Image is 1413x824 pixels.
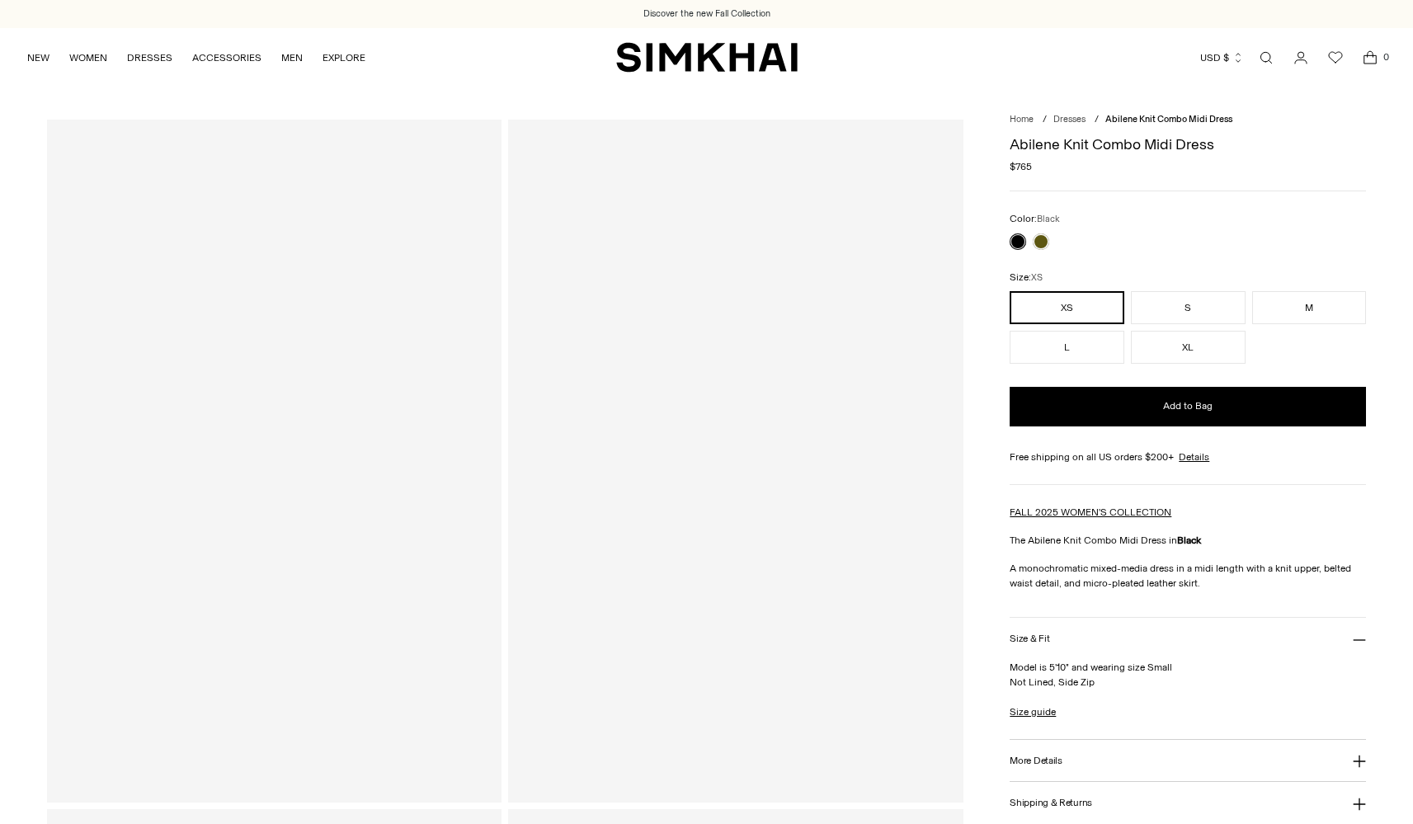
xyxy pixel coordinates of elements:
button: USD $ [1200,40,1244,76]
span: 0 [1378,49,1393,64]
a: FALL 2025 WOMEN'S COLLECTION [1010,506,1171,518]
div: / [1043,113,1047,127]
a: EXPLORE [323,40,365,76]
p: The Abilene Knit Combo Midi Dress in [1010,533,1366,548]
label: Size: [1010,270,1043,285]
a: Abilene Knit Combo Midi Dress [47,120,502,802]
h3: More Details [1010,756,1062,766]
div: / [1095,113,1099,127]
a: Home [1010,114,1034,125]
button: Shipping & Returns [1010,782,1366,824]
div: Free shipping on all US orders $200+ [1010,450,1366,464]
a: SIMKHAI [616,41,798,73]
button: Size & Fit [1010,618,1366,660]
a: Go to the account page [1284,41,1317,74]
strong: Black [1177,534,1201,546]
h3: Shipping & Returns [1010,798,1092,808]
button: L [1010,331,1124,364]
a: Details [1179,450,1209,464]
a: WOMEN [69,40,107,76]
nav: breadcrumbs [1010,113,1366,127]
button: XL [1131,331,1246,364]
a: DRESSES [127,40,172,76]
a: Dresses [1053,114,1086,125]
button: XS [1010,291,1124,324]
span: Abilene Knit Combo Midi Dress [1105,114,1232,125]
a: Abilene Knit Combo Midi Dress [508,120,963,802]
a: Discover the new Fall Collection [643,7,770,21]
span: XS [1031,272,1043,283]
a: Open cart modal [1354,41,1387,74]
h1: Abilene Knit Combo Midi Dress [1010,137,1366,152]
a: ACCESSORIES [192,40,261,76]
a: Wishlist [1319,41,1352,74]
a: Open search modal [1250,41,1283,74]
span: $765 [1010,159,1032,174]
a: Size guide [1010,704,1056,719]
label: Color: [1010,211,1060,227]
button: S [1131,291,1246,324]
a: NEW [27,40,49,76]
span: Black [1037,214,1060,224]
span: Add to Bag [1163,399,1213,413]
button: More Details [1010,740,1366,782]
h3: Size & Fit [1010,633,1049,644]
p: A monochromatic mixed-media dress in a midi length with a knit upper, belted waist detail, and mi... [1010,561,1366,591]
button: M [1252,291,1367,324]
button: Add to Bag [1010,387,1366,426]
p: Model is 5'10" and wearing size Small Not Lined, Side Zip [1010,660,1366,690]
a: MEN [281,40,303,76]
